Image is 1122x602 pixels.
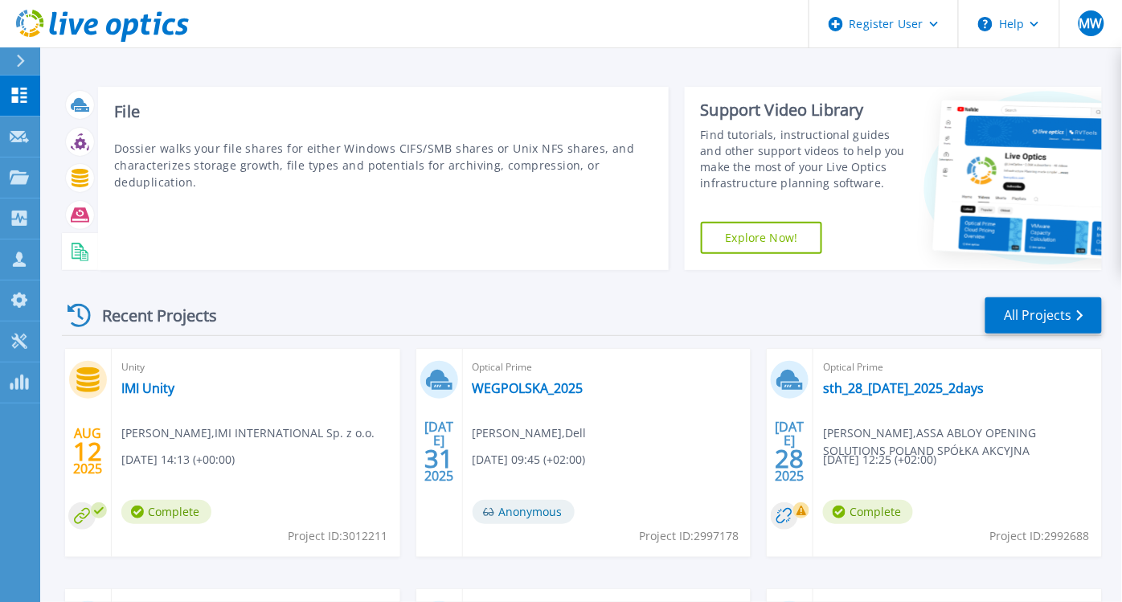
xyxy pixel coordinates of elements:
span: [PERSON_NAME] , IMI INTERNATIONAL Sp. z o.o. [121,424,375,442]
span: Project ID: 2997178 [639,527,739,545]
div: Support Video Library [701,100,909,121]
a: All Projects [985,297,1102,334]
div: Find tutorials, instructional guides and other support videos to help you make the most of your L... [701,127,909,191]
span: [PERSON_NAME] , ASSA ABLOY OPENING SOLUTIONS POLAND SPÓŁKA AKCYJNA [823,424,1102,460]
span: [PERSON_NAME] , Dell [473,424,587,442]
span: Anonymous [473,500,575,524]
a: Explore Now! [701,222,823,254]
span: Project ID: 2992688 [990,527,1090,545]
span: [DATE] 09:45 (+02:00) [473,451,586,469]
p: Dossier walks your file shares for either Windows CIFS/SMB shares or Unix NFS shares, and charact... [114,140,653,190]
div: Recent Projects [62,296,239,335]
span: [DATE] 12:25 (+02:00) [823,451,936,469]
span: Unity [121,358,391,376]
span: Project ID: 3012211 [289,527,388,545]
div: AUG 2025 [72,422,103,481]
span: 31 [424,452,453,465]
span: Optical Prime [823,358,1092,376]
span: MW [1079,17,1103,30]
a: sth_28_[DATE]_2025_2days [823,380,984,396]
span: Complete [121,500,211,524]
span: Optical Prime [473,358,742,376]
div: [DATE] 2025 [424,422,454,481]
h3: File [114,103,653,121]
span: [DATE] 14:13 (+00:00) [121,451,235,469]
div: [DATE] 2025 [775,422,805,481]
span: 28 [776,452,805,465]
span: Complete [823,500,913,524]
a: WEGPOLSKA_2025 [473,380,584,396]
a: IMI Unity [121,380,174,396]
span: 12 [73,444,102,458]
